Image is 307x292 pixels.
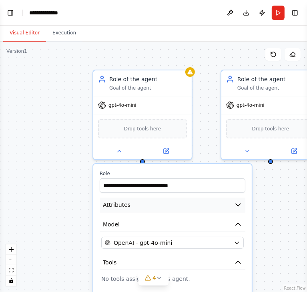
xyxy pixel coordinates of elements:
[6,255,16,265] button: zoom out
[138,271,169,286] button: 4
[100,217,245,232] button: Model
[103,220,120,228] span: Model
[6,244,16,255] button: zoom in
[29,9,65,17] nav: breadcrumb
[103,201,130,209] span: Attributes
[109,85,187,91] div: Goal of the agent
[101,237,244,249] button: OpenAI - gpt-4o-mini
[6,48,27,54] div: Version 1
[237,102,265,108] span: gpt-4o-mini
[6,265,16,276] button: fit view
[100,255,245,270] button: Tools
[289,7,301,18] button: Show right sidebar
[143,146,189,156] button: Open in side panel
[5,7,16,18] button: Show left sidebar
[108,102,136,108] span: gpt-4o-mini
[114,239,172,247] span: OpenAI - gpt-4o-mini
[92,70,193,160] div: Role of the agentGoal of the agentgpt-4o-miniDrop tools hereRoleAttributesModelOpenAI - gpt-4o-mi...
[6,244,16,286] div: React Flow controls
[46,25,82,42] button: Execution
[252,125,289,133] span: Drop tools here
[109,75,187,83] div: Role of the agent
[101,275,244,283] p: No tools assigned to this agent.
[3,25,46,42] button: Visual Editor
[124,125,161,133] span: Drop tools here
[100,170,245,177] label: Role
[152,274,156,282] span: 4
[100,198,245,212] button: Attributes
[284,286,306,290] a: React Flow attribution
[6,276,16,286] button: toggle interactivity
[103,258,117,266] span: Tools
